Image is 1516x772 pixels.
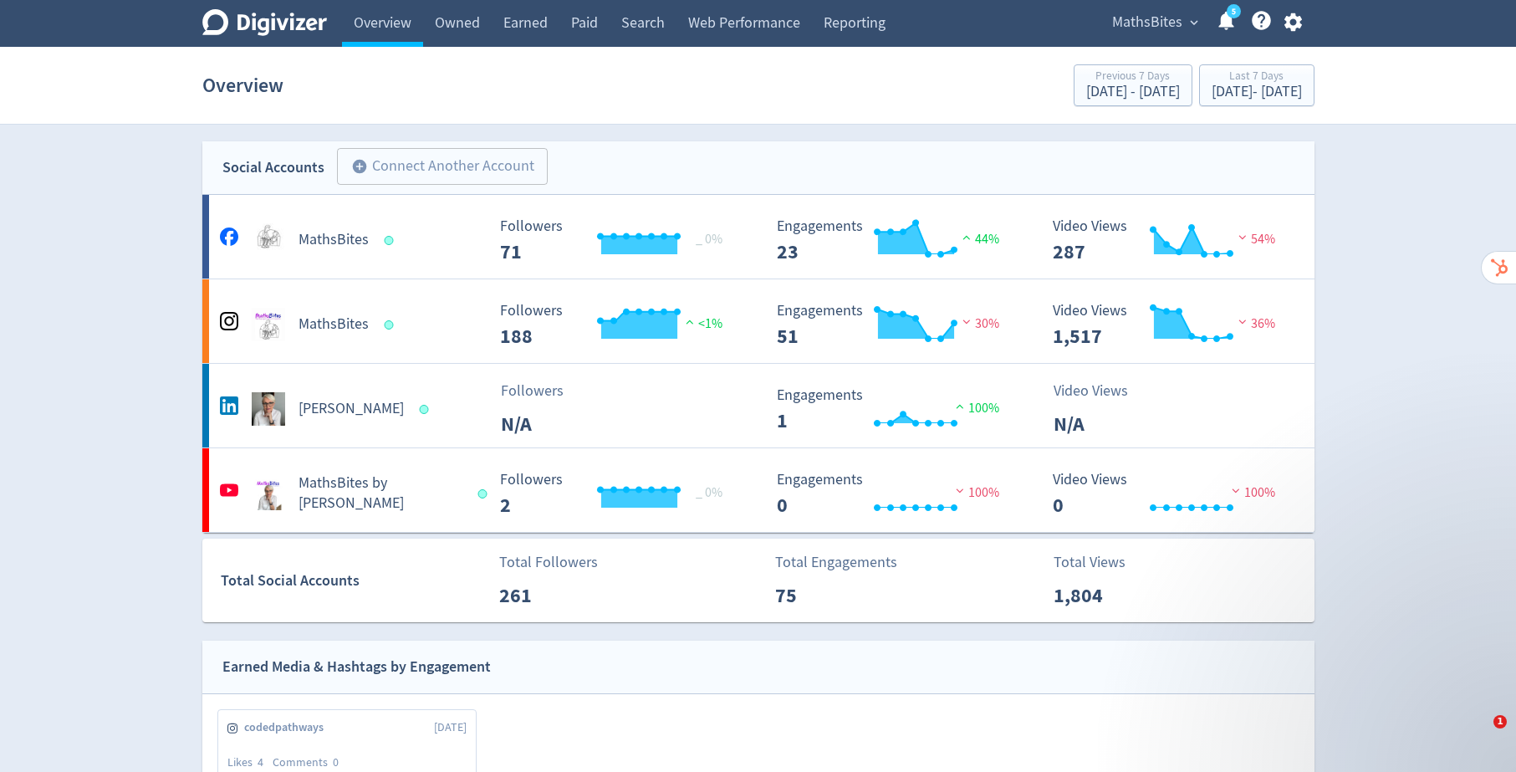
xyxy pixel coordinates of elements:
div: [DATE] - [DATE] [1212,84,1302,100]
a: 5 [1227,4,1241,18]
svg: Engagements 0 [768,472,1019,516]
div: Previous 7 Days [1086,70,1180,84]
svg: Engagements 23 [768,218,1019,263]
img: positive-performance.svg [952,400,968,412]
svg: Followers 2 [492,472,743,516]
a: MathsBites undefinedMathsBites Followers 71 Followers 71 _ 0% Engagements 23 Engagements 23 44% V... [202,195,1314,279]
img: negative-performance.svg [958,315,975,328]
h5: [PERSON_NAME] [299,399,404,419]
h5: MathsBites by [PERSON_NAME] [299,473,463,514]
img: MathsBites by Penny McGann undefined [252,477,285,510]
img: Penny McGann undefined [252,392,285,426]
span: 54% [1234,231,1275,248]
div: [DATE] - [DATE] [1086,84,1180,100]
svg: Video Views 287 [1044,218,1295,263]
h5: MathsBites [299,230,369,250]
span: _ 0% [696,231,722,248]
span: Data last synced: 13 Oct 2025, 2:02am (AEDT) [384,320,398,330]
img: MathsBites undefined [252,308,285,341]
p: N/A [501,409,597,439]
a: MathsBites by Penny McGann undefinedMathsBites by [PERSON_NAME] Followers 2 Followers 2 _ 0% Enga... [202,448,1314,532]
div: Last 7 Days [1212,70,1302,84]
img: positive-performance.svg [958,231,975,243]
p: 75 [775,580,871,611]
a: Penny McGann undefined[PERSON_NAME]FollowersN/A Engagements 1 Engagements 1 100%Video ViewsN/A [202,364,1314,447]
button: Connect Another Account [337,148,548,185]
img: negative-performance.svg [1234,231,1251,243]
p: N/A [1054,409,1150,439]
p: Total Views [1054,551,1150,574]
span: _ 0% [696,484,722,501]
p: Followers [501,380,597,402]
span: Data last synced: 12 Oct 2025, 8:02pm (AEDT) [384,236,398,245]
iframe: Intercom live chat [1459,715,1499,755]
span: <1% [681,315,722,332]
a: MathsBites undefinedMathsBites Followers 188 Followers 188 <1% Engagements 51 Engagements 51 30% ... [202,279,1314,363]
span: Data last synced: 12 Oct 2025, 8:02pm (AEDT) [478,489,493,498]
div: Total Social Accounts [221,569,487,593]
img: MathsBites undefined [252,223,285,257]
span: 36% [1234,315,1275,332]
div: Comments [273,754,348,771]
svg: Video Views 0 [1044,472,1295,516]
svg: Engagements 51 [768,303,1019,347]
h1: Overview [202,59,283,112]
button: MathsBites [1106,9,1202,36]
p: 261 [499,580,595,611]
div: Earned Media & Hashtags by Engagement [222,655,491,679]
svg: Followers 188 [492,303,743,347]
span: 100% [952,484,999,501]
p: Total Followers [499,551,598,574]
p: Total Engagements [775,551,897,574]
span: 0 [333,754,339,769]
p: 1,804 [1054,580,1150,611]
span: 44% [958,231,999,248]
p: Video Views [1054,380,1150,402]
svg: Video Views 1,517 [1044,303,1295,347]
button: Previous 7 Days[DATE] - [DATE] [1074,64,1192,106]
svg: Followers 71 [492,218,743,263]
button: Last 7 Days[DATE]- [DATE] [1199,64,1314,106]
span: [DATE] [434,719,467,736]
span: 4 [258,754,263,769]
div: Likes [227,754,273,771]
span: add_circle [351,158,368,175]
img: positive-performance.svg [681,315,698,328]
span: 100% [1228,484,1275,501]
text: 5 [1231,6,1235,18]
div: Social Accounts [222,156,324,180]
img: negative-performance.svg [952,484,968,497]
span: 1 [1493,715,1507,729]
img: negative-performance.svg [1234,315,1251,328]
svg: Engagements 1 [768,387,1019,432]
span: 30% [958,315,999,332]
span: MathsBites [1112,9,1182,36]
span: 100% [952,400,999,417]
span: expand_more [1187,15,1202,30]
a: Connect Another Account [324,151,548,185]
span: Data last synced: 12 Oct 2025, 8:02pm (AEDT) [419,405,433,414]
span: codedpathways [244,719,333,736]
h5: MathsBites [299,314,369,335]
img: negative-performance.svg [1228,484,1244,497]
